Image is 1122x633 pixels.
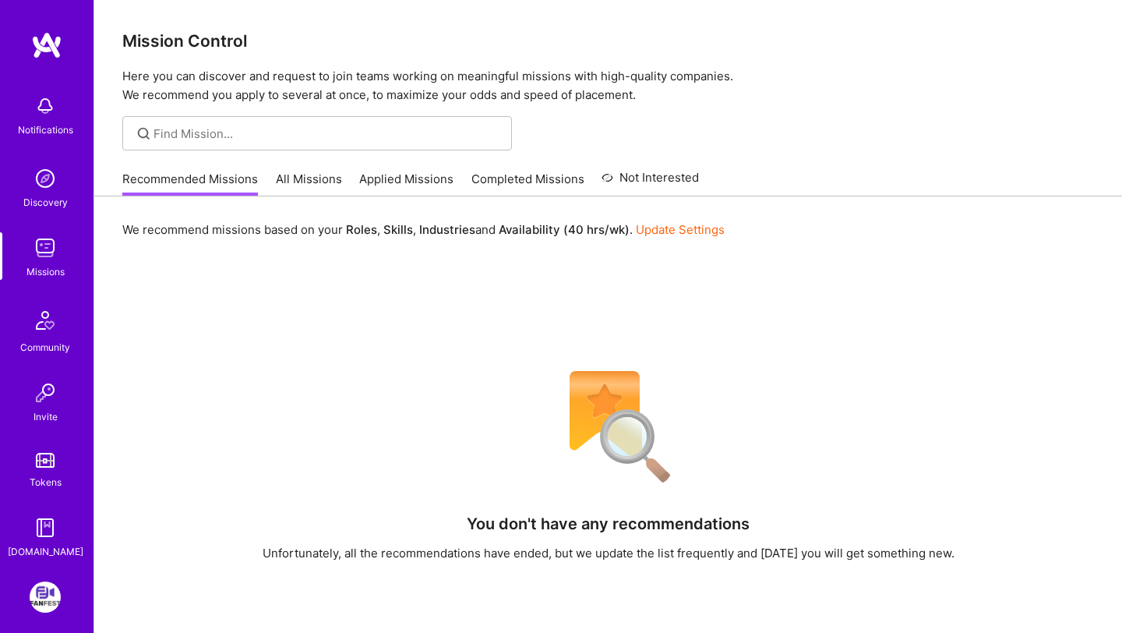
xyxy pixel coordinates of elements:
h4: You don't have any recommendations [467,515,750,533]
a: Applied Missions [359,171,453,196]
img: tokens [36,453,55,468]
a: Completed Missions [471,171,584,196]
img: teamwork [30,232,61,263]
div: Unfortunately, all the recommendations have ended, but we update the list frequently and [DATE] y... [263,545,954,561]
b: Roles [346,222,377,237]
div: [DOMAIN_NAME] [8,543,83,560]
img: logo [31,31,62,59]
h3: Mission Control [122,31,1094,51]
div: Missions [26,263,65,280]
img: bell [30,90,61,122]
img: FanFest: Media Engagement Platform [30,582,61,613]
i: icon SearchGrey [135,125,153,143]
img: discovery [30,163,61,194]
div: Discovery [23,194,68,210]
div: Invite [34,408,58,425]
img: Community [26,302,64,339]
b: Availability (40 hrs/wk) [499,222,630,237]
a: Update Settings [636,222,725,237]
img: No Results [542,361,675,493]
img: guide book [30,512,61,543]
a: Not Interested [602,168,699,196]
div: Notifications [18,122,73,138]
input: Find Mission... [153,126,500,142]
a: FanFest: Media Engagement Platform [26,582,65,613]
p: We recommend missions based on your , , and . [122,221,725,238]
p: Here you can discover and request to join teams working on meaningful missions with high-quality ... [122,67,1094,104]
b: Skills [383,222,413,237]
a: All Missions [276,171,342,196]
b: Industries [419,222,475,237]
a: Recommended Missions [122,171,258,196]
div: Community [20,339,70,355]
div: Tokens [30,474,62,490]
img: Invite [30,377,61,408]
